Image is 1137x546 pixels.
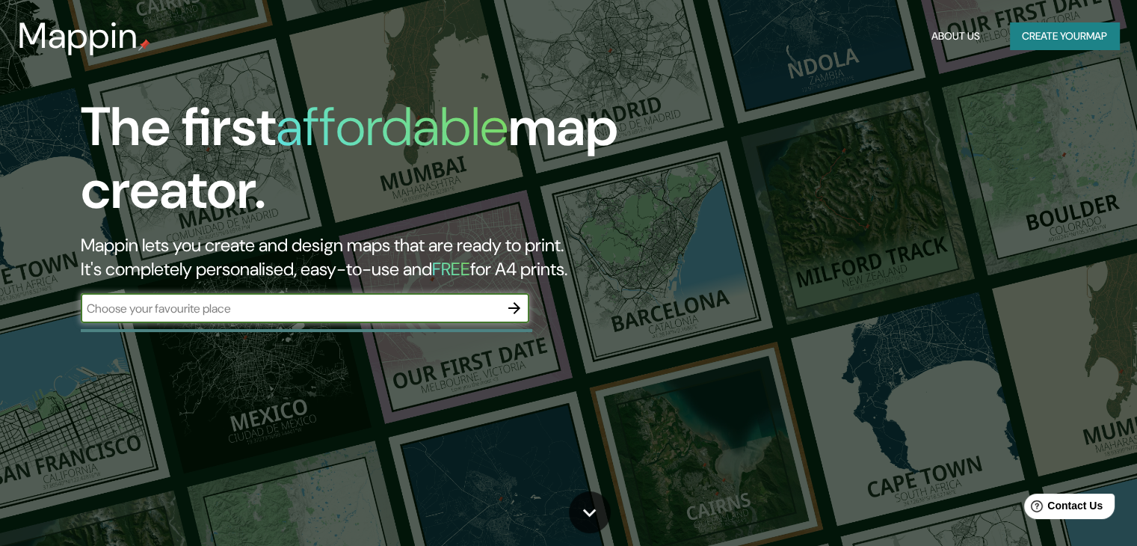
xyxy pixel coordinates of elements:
[276,92,508,162] h1: affordable
[1010,22,1119,50] button: Create yourmap
[81,300,499,317] input: Choose your favourite place
[18,15,138,57] h3: Mappin
[81,96,650,233] h1: The first map creator.
[925,22,986,50] button: About Us
[138,39,150,51] img: mappin-pin
[432,257,470,280] h5: FREE
[1004,488,1121,530] iframe: Help widget launcher
[81,233,650,281] h2: Mappin lets you create and design maps that are ready to print. It's completely personalised, eas...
